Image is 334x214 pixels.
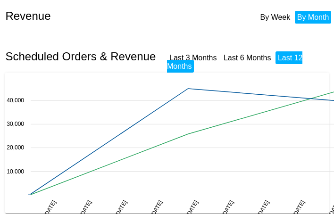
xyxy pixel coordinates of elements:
[295,11,332,24] li: By Month
[167,54,302,70] a: Last 12 Months
[258,11,293,24] li: By Week
[7,121,25,127] text: 30,000
[169,54,217,62] a: Last 3 Months
[7,97,25,104] text: 40,000
[224,54,271,62] a: Last 6 Months
[7,168,25,174] text: 10,000
[7,144,25,151] text: 20,000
